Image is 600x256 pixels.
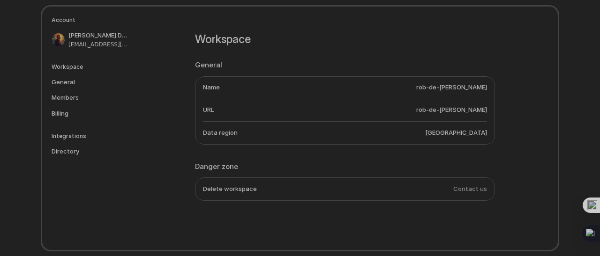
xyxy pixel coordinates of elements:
[203,105,214,115] span: URL
[49,90,130,105] a: Members
[203,128,238,137] span: Data region
[52,109,112,118] span: Billing
[52,132,130,140] h5: Integrations
[49,144,130,159] a: Directory
[195,31,495,48] h1: Workspace
[52,93,112,102] span: Members
[52,62,130,71] h5: Workspace
[49,74,130,89] a: General
[203,83,220,92] span: Name
[68,40,128,48] span: [EMAIL_ADDRESS][DOMAIN_NAME]
[203,184,257,194] span: Delete workspace
[49,28,130,51] a: [PERSON_NAME] De La [PERSON_NAME][EMAIL_ADDRESS][DOMAIN_NAME]
[68,31,128,40] span: [PERSON_NAME] De La [PERSON_NAME]
[195,161,495,172] h2: Danger zone
[453,184,487,194] span: Contact us
[425,128,487,137] span: [GEOGRAPHIC_DATA]
[195,60,495,71] h2: General
[49,106,130,121] a: Billing
[416,105,487,115] span: rob-de-[PERSON_NAME]
[416,83,487,92] span: rob-de-[PERSON_NAME]
[52,77,112,87] span: General
[52,147,112,156] span: Directory
[52,16,130,24] h5: Account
